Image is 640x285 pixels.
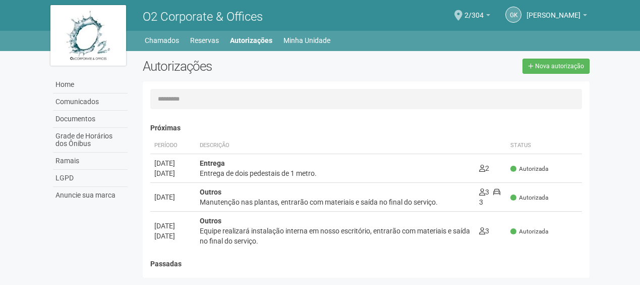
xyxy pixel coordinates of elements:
[464,2,484,19] span: 2/304
[150,260,583,268] h4: Passadas
[479,188,489,196] span: 3
[53,76,128,93] a: Home
[230,33,272,47] a: Autorizações
[200,168,471,178] div: Entrega de dois pedestais de 1 metro.
[510,194,548,202] span: Autorizada
[283,33,330,47] a: Minha Unidade
[527,2,580,19] span: Gleice Kelly
[200,188,221,196] strong: Outros
[200,226,471,246] div: Equipe realizará instalação interna em nosso escritório, entrarão com materiais e saída no final ...
[190,33,219,47] a: Reservas
[464,13,490,21] a: 2/304
[505,7,521,23] a: GK
[145,33,179,47] a: Chamados
[53,93,128,111] a: Comunicados
[196,137,475,154] th: Descrição
[506,137,582,154] th: Status
[510,165,548,173] span: Autorizada
[143,10,263,24] span: O2 Corporate & Offices
[154,231,192,241] div: [DATE]
[53,153,128,170] a: Ramais
[479,188,500,206] span: 3
[53,170,128,187] a: LGPD
[154,158,192,168] div: [DATE]
[535,63,584,70] span: Nova autorização
[53,128,128,153] a: Grade de Horários dos Ônibus
[50,5,126,66] img: logo.jpg
[527,13,587,21] a: [PERSON_NAME]
[143,59,359,74] h2: Autorizações
[522,59,590,74] a: Nova autorização
[150,137,196,154] th: Período
[154,221,192,231] div: [DATE]
[154,192,192,202] div: [DATE]
[150,124,583,132] h4: Próximas
[154,168,192,178] div: [DATE]
[200,197,471,207] div: Manutenção nas plantas, entrarão com materiais e saída no final do serviço.
[479,164,489,172] span: 2
[200,217,221,225] strong: Outros
[53,187,128,204] a: Anuncie sua marca
[510,227,548,236] span: Autorizada
[200,159,225,167] strong: Entrega
[479,227,489,235] span: 3
[53,111,128,128] a: Documentos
